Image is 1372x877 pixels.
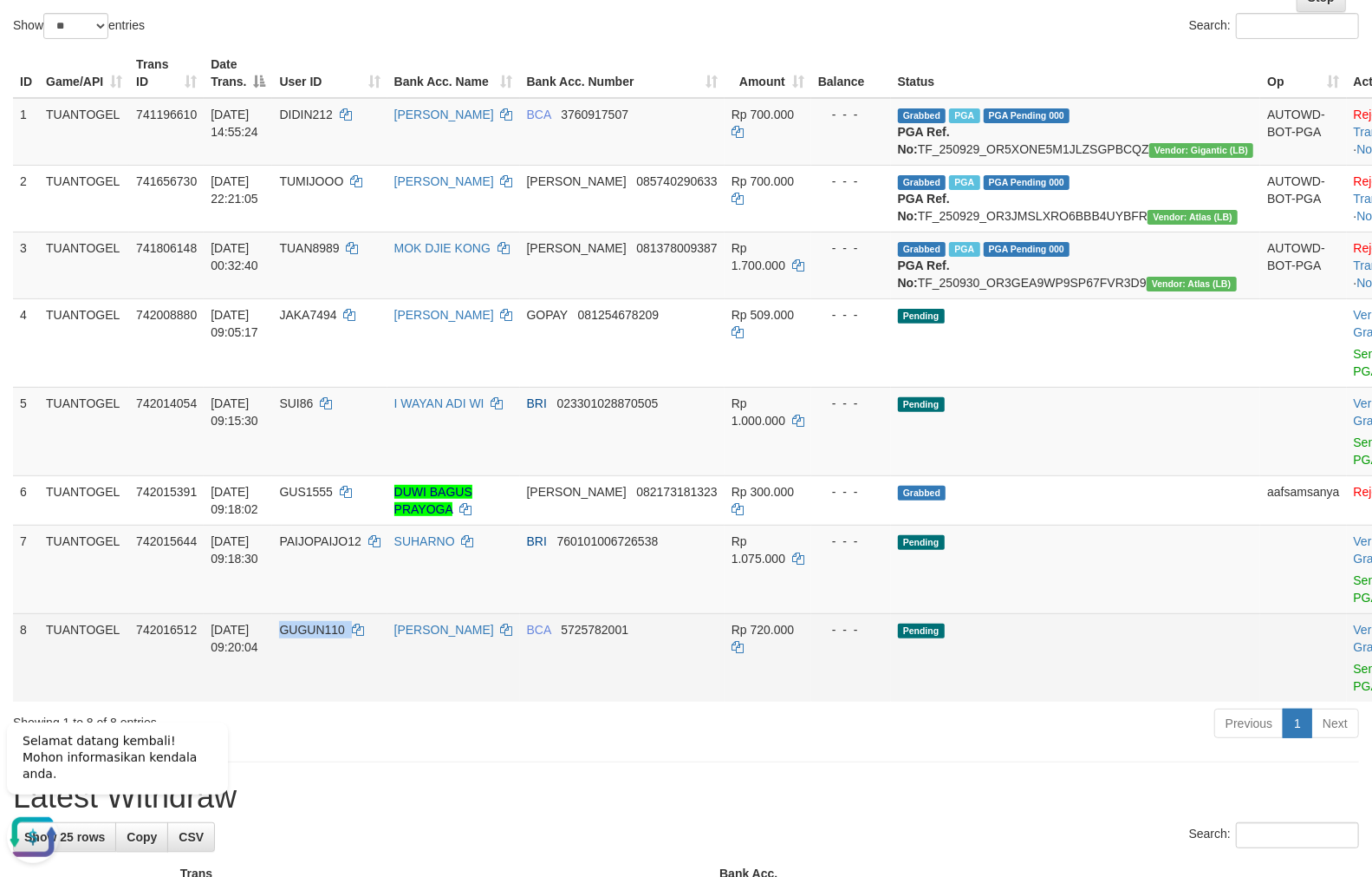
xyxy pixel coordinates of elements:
span: Grabbed [898,108,946,123]
span: 741656730 [136,174,197,188]
span: Copy 5725782001 to clipboard [561,623,628,637]
label: Show entries [13,13,145,39]
span: [DATE] 00:32:40 [211,241,258,272]
div: - - - [818,621,884,638]
span: Selamat datang kembali! Mohon informasikan kendala anda. [23,27,197,74]
div: - - - [818,106,884,123]
a: MOK DJIE KONG [394,241,491,255]
span: BRI [527,396,547,410]
div: - - - [818,395,884,412]
td: TUANTOGEL [39,232,129,298]
span: Marked by aafchonlypin [949,242,979,257]
span: Vendor URL: https://dashboard.q2checkout.com/secure [1149,143,1254,158]
span: [DATE] 09:15:30 [211,396,258,428]
span: 742008880 [136,308,197,322]
td: 6 [13,475,39,525]
a: SUHARNO [394,534,455,548]
span: 742015644 [136,534,197,548]
span: Pending [898,397,945,412]
input: Search: [1236,13,1359,39]
td: TF_250929_OR5XONE5M1JLZSGPBCQZ [891,98,1261,166]
td: 1 [13,98,39,166]
span: Pending [898,535,945,550]
span: TUMIJOOO [279,174,343,188]
td: TF_250929_OR3JMSLXRO6BBB4UYBFR [891,165,1261,232]
span: DIDIN212 [279,108,332,121]
span: Rp 1.000.000 [732,396,785,428]
span: 742014054 [136,396,197,410]
a: [PERSON_NAME] [394,623,494,637]
span: Rp 1.075.000 [732,534,785,566]
td: 7 [13,525,39,613]
select: Showentries [43,13,108,39]
td: 3 [13,232,39,298]
input: Search: [1236,822,1359,848]
th: Bank Acc. Number: activate to sort column ascending [520,49,725,98]
span: [PERSON_NAME] [527,485,627,499]
span: Rp 700.000 [732,108,794,121]
a: [PERSON_NAME] [394,108,494,121]
th: Status [891,49,1261,98]
a: 1 [1283,709,1312,738]
td: TUANTOGEL [39,98,129,166]
span: Marked by aafyoumonoriya [949,108,979,123]
span: 742016512 [136,623,197,637]
span: SUI86 [279,396,313,410]
span: Copy 085740290633 to clipboard [636,174,717,188]
td: 2 [13,165,39,232]
a: Next [1311,709,1359,738]
span: [DATE] 09:18:30 [211,534,258,566]
a: I WAYAN ADI WI [394,396,484,410]
div: - - - [818,306,884,324]
h1: Latest Withdraw [13,780,1359,815]
span: Rp 1.700.000 [732,241,785,272]
td: TUANTOGEL [39,475,129,525]
span: BRI [527,534,547,548]
span: BCA [527,108,551,121]
div: - - - [818,239,884,257]
th: User ID: activate to sort column ascending [272,49,387,98]
td: TF_250930_OR3GEA9WP9SP67FVR3D9 [891,232,1261,298]
span: Grabbed [898,242,946,257]
span: TUAN8989 [279,241,339,255]
div: - - - [818,533,884,550]
span: PGA Pending [984,175,1070,190]
button: Open LiveChat chat widget [7,104,59,156]
b: PGA Ref. No: [898,125,950,156]
span: Pending [898,309,945,324]
td: 5 [13,387,39,475]
td: AUTOWD-BOT-PGA [1260,165,1346,232]
span: Copy 3760917507 to clipboard [561,108,628,121]
span: [PERSON_NAME] [527,174,627,188]
div: - - - [818,173,884,190]
span: PGA Pending [984,108,1070,123]
td: AUTOWD-BOT-PGA [1260,232,1346,298]
span: [DATE] 09:18:02 [211,485,258,516]
td: AUTOWD-BOT-PGA [1260,98,1346,166]
th: Date Trans.: activate to sort column descending [204,49,272,98]
td: TUANTOGEL [39,525,129,613]
span: GOPAY [527,308,568,322]
span: Grabbed [898,486,946,501]
span: Rp 300.000 [732,485,794,499]
span: Copy 023301028870505 to clipboard [557,396,659,410]
span: Rp 509.000 [732,308,794,322]
span: [DATE] 09:05:17 [211,308,258,339]
a: Previous [1214,709,1284,738]
th: Game/API: activate to sort column ascending [39,49,129,98]
span: Pending [898,624,945,638]
span: 741196610 [136,108,197,121]
b: PGA Ref. No: [898,192,950,223]
span: Vendor URL: https://dashboard.q2checkout.com/secure [1147,277,1237,291]
td: 8 [13,613,39,702]
span: GUS1555 [279,485,332,499]
span: Marked by aafchonlypin [949,175,979,190]
th: Amount: activate to sort column ascending [725,49,811,98]
div: - - - [818,483,884,501]
td: TUANTOGEL [39,298,129,387]
span: Copy 081378009387 to clipboard [636,241,717,255]
span: Copy 760101006726538 to clipboard [557,534,659,548]
span: 742015391 [136,485,197,499]
b: PGA Ref. No: [898,259,950,290]
a: DUWI BAGUS PRAYOGA [394,485,472,516]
